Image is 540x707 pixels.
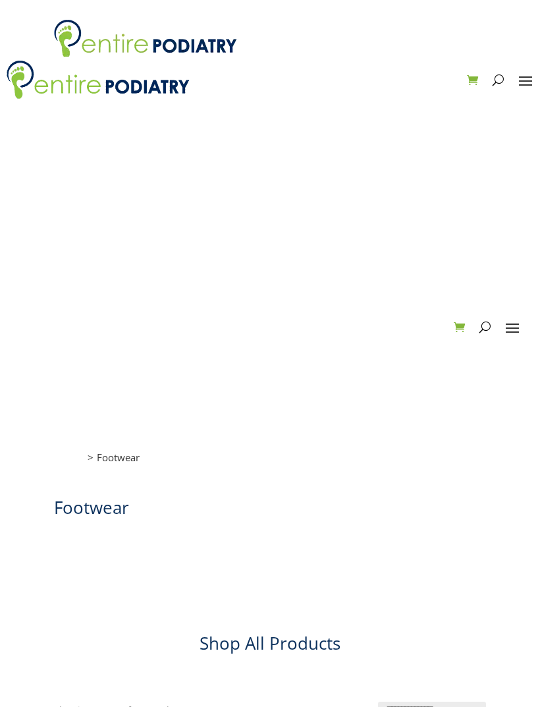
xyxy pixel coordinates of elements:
h1: Footwear [54,495,486,526]
nav: breadcrumb [54,449,486,476]
a: Home [54,451,82,464]
a: Entire Podiatry [54,47,237,61]
img: logo (1) [54,20,237,58]
h2: Shop All Products [54,631,486,662]
span: Footwear [97,451,140,464]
